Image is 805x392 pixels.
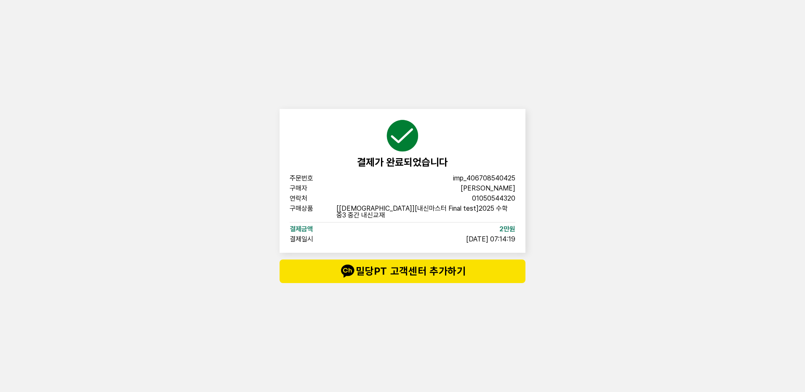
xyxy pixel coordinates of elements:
[296,263,509,280] span: 밀당PT 고객센터 추가하기
[290,185,344,192] span: 구매자
[466,236,515,243] span: [DATE] 07:14:19
[461,185,515,192] span: [PERSON_NAME]
[290,205,333,219] span: 구매상품
[386,119,419,153] img: succeed
[290,226,344,233] span: 결제금액
[499,226,515,233] span: 2만원
[290,175,344,182] span: 주문번호
[453,175,515,182] span: imp_406708540425
[336,205,515,219] span: [[DEMOGRAPHIC_DATA]][내신마스터 Final test]2025 수학 중3 중간 내신교재
[290,236,344,243] span: 결제일시
[290,195,344,202] span: 연락처
[357,156,448,168] span: 결제가 완료되었습니다
[280,260,525,283] button: talk밀당PT 고객센터 추가하기
[339,263,356,280] img: talk
[472,195,515,202] span: 01050544320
